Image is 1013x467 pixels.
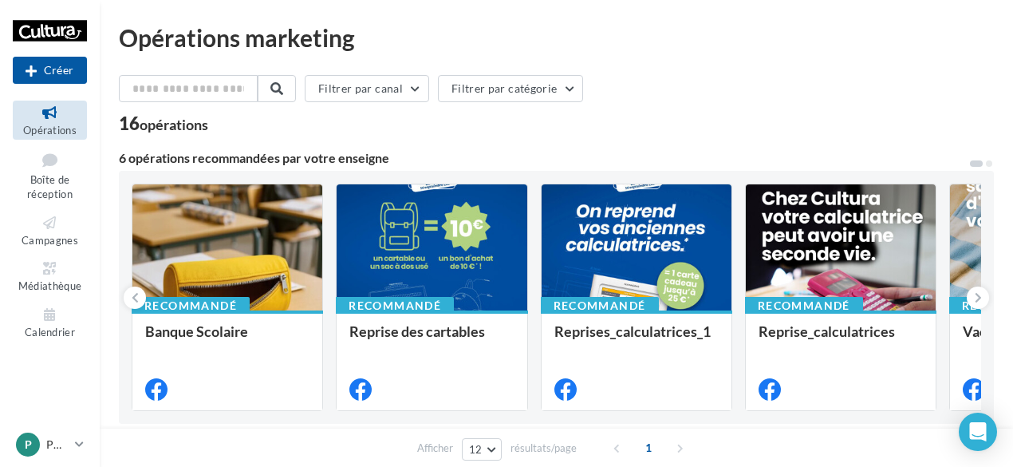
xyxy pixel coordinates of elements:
span: Campagnes [22,234,78,247]
span: P [25,437,32,453]
span: 12 [469,443,483,456]
span: Opérations [23,124,77,137]
a: Campagnes [13,211,87,250]
span: Banque Scolaire [145,323,248,340]
div: Recommandé [745,297,863,315]
a: Opérations [13,101,87,140]
span: 1 [636,435,661,461]
div: Recommandé [541,297,659,315]
div: Open Intercom Messenger [959,413,997,451]
a: Boîte de réception [13,146,87,204]
div: 16 [119,115,208,133]
div: Recommandé [336,297,454,315]
button: Créer [13,57,87,84]
div: Opérations marketing [119,26,994,49]
span: Reprise_calculatrices [759,323,895,340]
span: Calendrier [25,326,75,338]
a: Médiathèque [13,256,87,295]
span: Reprise des cartables [349,323,485,340]
span: Reprises_calculatrices_1 [554,323,711,340]
a: P PUBLIER [13,429,87,460]
button: Filtrer par canal [305,75,429,102]
span: Boîte de réception [27,173,73,201]
span: résultats/page [510,441,577,456]
div: Nouvelle campagne [13,57,87,84]
div: Recommandé [132,297,250,315]
p: PUBLIER [46,437,69,453]
button: 12 [462,438,503,461]
span: Médiathèque [18,279,82,292]
button: Filtrer par catégorie [438,75,583,102]
div: 6 opérations recommandées par votre enseigne [119,152,968,164]
div: opérations [140,117,208,132]
span: Afficher [417,441,453,456]
a: Calendrier [13,303,87,342]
